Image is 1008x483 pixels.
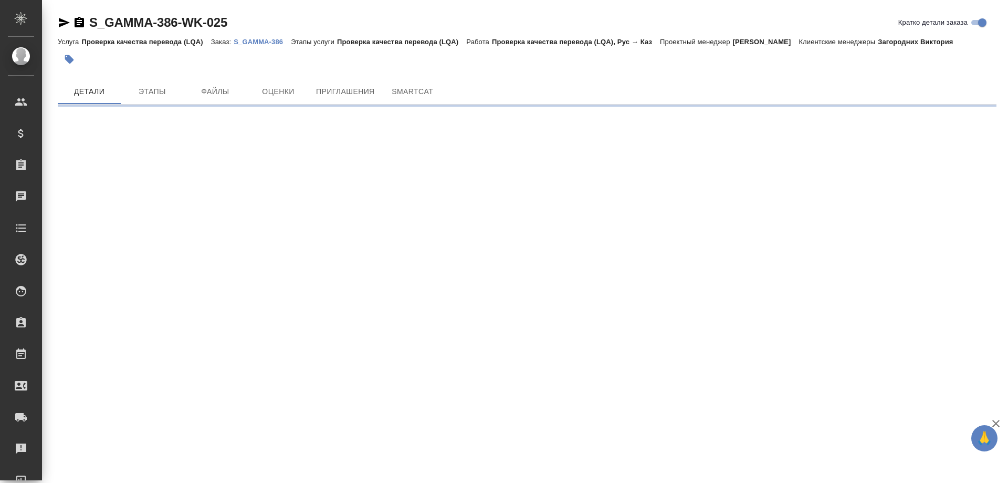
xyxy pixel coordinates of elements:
[316,85,375,98] span: Приглашения
[492,38,660,46] p: Проверка качества перевода (LQA), Рус → Каз
[387,85,438,98] span: SmartCat
[234,38,291,46] p: S_GAMMA-386
[127,85,177,98] span: Этапы
[64,85,114,98] span: Детали
[291,38,337,46] p: Этапы услуги
[975,427,993,449] span: 🙏
[89,15,227,29] a: S_GAMMA-386-WK-025
[211,38,234,46] p: Заказ:
[190,85,240,98] span: Файлы
[58,38,81,46] p: Услуга
[733,38,799,46] p: [PERSON_NAME]
[971,425,997,451] button: 🙏
[81,38,211,46] p: Проверка качества перевода (LQA)
[337,38,466,46] p: Проверка качества перевода (LQA)
[799,38,878,46] p: Клиентские менеджеры
[878,38,961,46] p: Загородних Виктория
[73,16,86,29] button: Скопировать ссылку
[898,17,968,28] span: Кратко детали заказа
[660,38,732,46] p: Проектный менеджер
[253,85,303,98] span: Оценки
[58,48,81,71] button: Добавить тэг
[58,16,70,29] button: Скопировать ссылку для ЯМессенджера
[234,37,291,46] a: S_GAMMA-386
[466,38,492,46] p: Работа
